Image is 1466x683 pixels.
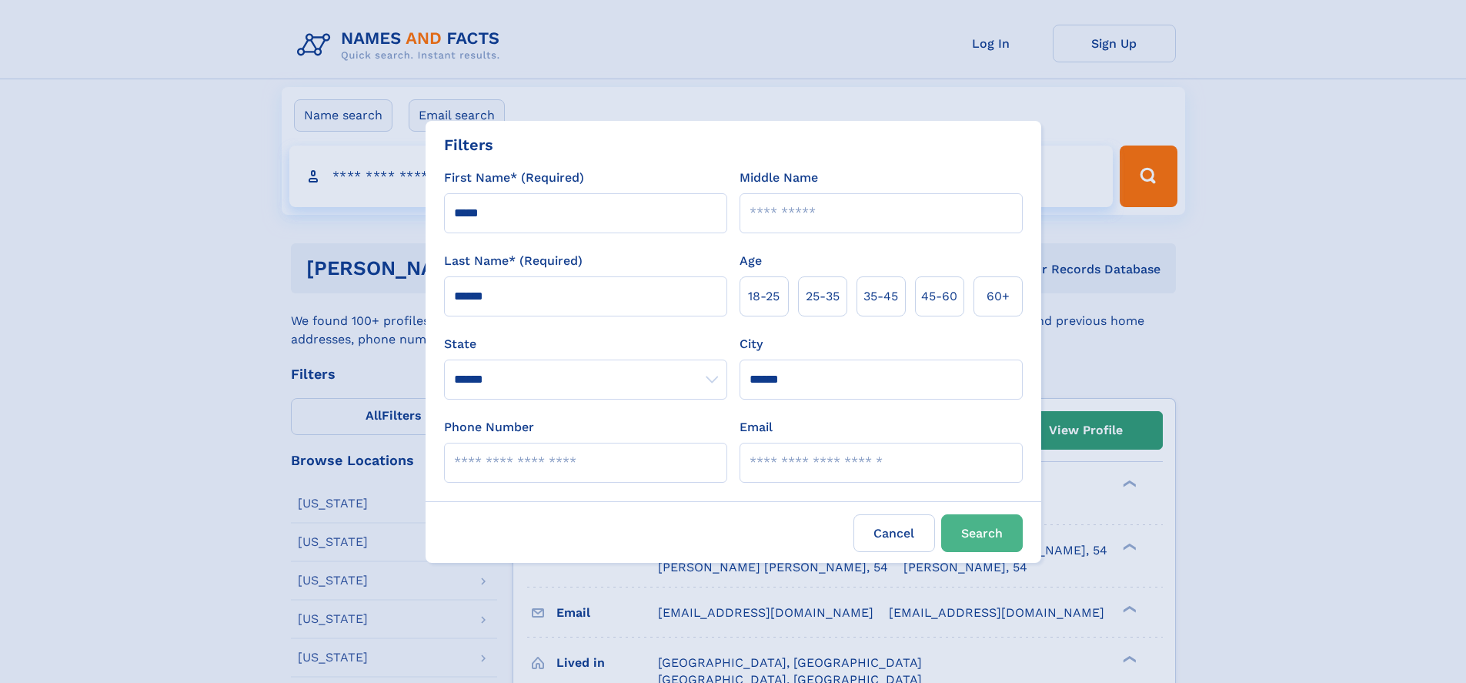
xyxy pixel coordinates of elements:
[444,418,534,437] label: Phone Number
[853,514,935,552] label: Cancel
[748,287,780,306] span: 18‑25
[921,287,957,306] span: 45‑60
[740,335,763,353] label: City
[740,169,818,187] label: Middle Name
[806,287,840,306] span: 25‑35
[987,287,1010,306] span: 60+
[444,252,583,270] label: Last Name* (Required)
[863,287,898,306] span: 35‑45
[740,418,773,437] label: Email
[444,169,584,187] label: First Name* (Required)
[444,335,727,353] label: State
[444,133,493,156] div: Filters
[740,252,762,270] label: Age
[941,514,1023,552] button: Search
